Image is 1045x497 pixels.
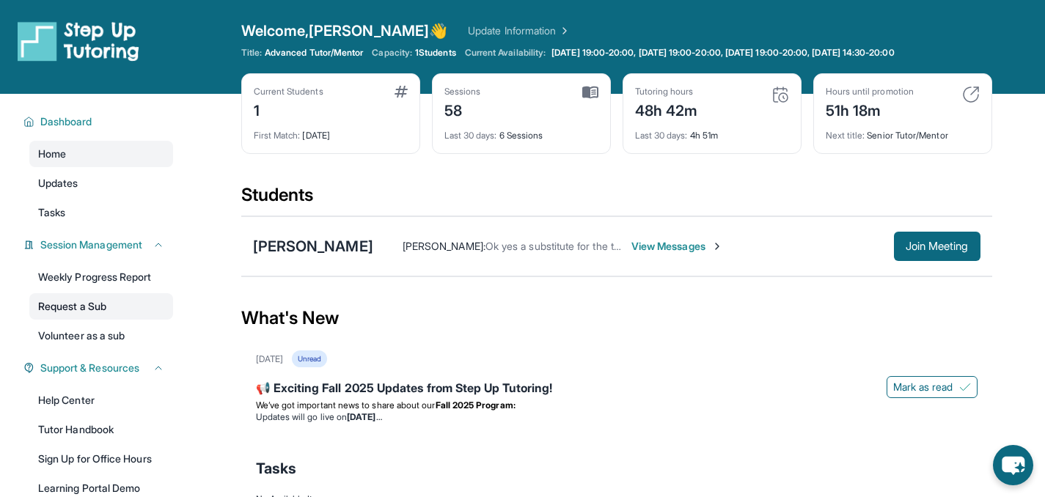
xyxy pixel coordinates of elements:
[38,147,66,161] span: Home
[34,361,164,375] button: Support & Resources
[826,130,865,141] span: Next title :
[347,411,381,422] strong: [DATE]
[254,121,408,141] div: [DATE]
[241,21,448,41] span: Welcome, [PERSON_NAME] 👋
[40,238,142,252] span: Session Management
[292,350,327,367] div: Unread
[254,97,323,121] div: 1
[241,286,992,350] div: What's New
[34,114,164,129] button: Dashboard
[711,240,723,252] img: Chevron-Right
[241,47,262,59] span: Title:
[253,236,373,257] div: [PERSON_NAME]
[256,411,978,423] li: Updates will go live on
[444,86,481,97] div: Sessions
[265,47,363,59] span: Advanced Tutor/Mentor
[556,23,571,38] img: Chevron Right
[29,199,173,226] a: Tasks
[29,387,173,413] a: Help Center
[468,23,571,38] a: Update Information
[635,86,698,97] div: Tutoring hours
[256,379,978,400] div: 📢 Exciting Fall 2025 Updates from Step Up Tutoring!
[826,97,914,121] div: 51h 18m
[549,47,897,59] a: [DATE] 19:00-20:00, [DATE] 19:00-20:00, [DATE] 19:00-20:00, [DATE] 14:30-20:00
[826,86,914,97] div: Hours until promotion
[551,47,894,59] span: [DATE] 19:00-20:00, [DATE] 19:00-20:00, [DATE] 19:00-20:00, [DATE] 14:30-20:00
[256,458,296,479] span: Tasks
[582,86,598,99] img: card
[444,130,497,141] span: Last 30 days :
[29,293,173,320] a: Request a Sub
[415,47,456,59] span: 1 Students
[887,376,978,398] button: Mark as read
[906,242,969,251] span: Join Meeting
[29,141,173,167] a: Home
[635,130,688,141] span: Last 30 days :
[444,121,598,141] div: 6 Sessions
[959,381,971,393] img: Mark as read
[254,130,301,141] span: First Match :
[29,416,173,443] a: Tutor Handbook
[436,400,516,411] strong: Fall 2025 Program:
[635,121,789,141] div: 4h 51m
[962,86,980,103] img: card
[18,21,139,62] img: logo
[241,183,992,216] div: Students
[993,445,1033,485] button: chat-button
[38,205,65,220] span: Tasks
[256,400,436,411] span: We’ve got important news to share about our
[40,114,92,129] span: Dashboard
[444,97,481,121] div: 58
[40,361,139,375] span: Support & Resources
[29,170,173,196] a: Updates
[403,240,485,252] span: [PERSON_NAME] :
[465,47,546,59] span: Current Availability:
[635,97,698,121] div: 48h 42m
[771,86,789,103] img: card
[826,121,980,141] div: Senior Tutor/Mentor
[34,238,164,252] button: Session Management
[485,240,832,252] span: Ok yes a substitute for the the same time as you if possible would be great
[372,47,412,59] span: Capacity:
[29,446,173,472] a: Sign Up for Office Hours
[254,86,323,97] div: Current Students
[893,380,953,394] span: Mark as read
[894,232,980,261] button: Join Meeting
[395,86,408,97] img: card
[29,264,173,290] a: Weekly Progress Report
[29,323,173,349] a: Volunteer as a sub
[38,176,78,191] span: Updates
[256,353,283,365] div: [DATE]
[631,239,723,254] span: View Messages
